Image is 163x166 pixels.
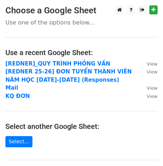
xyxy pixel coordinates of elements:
[147,94,158,99] small: View
[147,85,158,91] small: View
[5,48,158,57] h4: Use a recent Google Sheet:
[5,60,110,67] a: [REDNER]_QUY TRÌNH PHỎNG VẤN
[5,19,158,26] p: Use one of the options below...
[5,93,30,99] a: KQ ĐƠN
[5,68,132,83] a: [REDNER 25-26] ĐƠN TUYỂN THÀNH VIÊN NĂM HỌC [DATE]-[DATE] (Responses)
[5,85,18,91] a: Mail
[5,5,158,16] h3: Choose a Google Sheet
[140,93,158,99] a: View
[147,61,158,67] small: View
[5,136,32,147] a: Select...
[140,60,158,67] a: View
[5,122,158,131] h4: Select another Google Sheet:
[140,85,158,91] a: View
[140,68,158,75] a: View
[147,69,158,75] small: View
